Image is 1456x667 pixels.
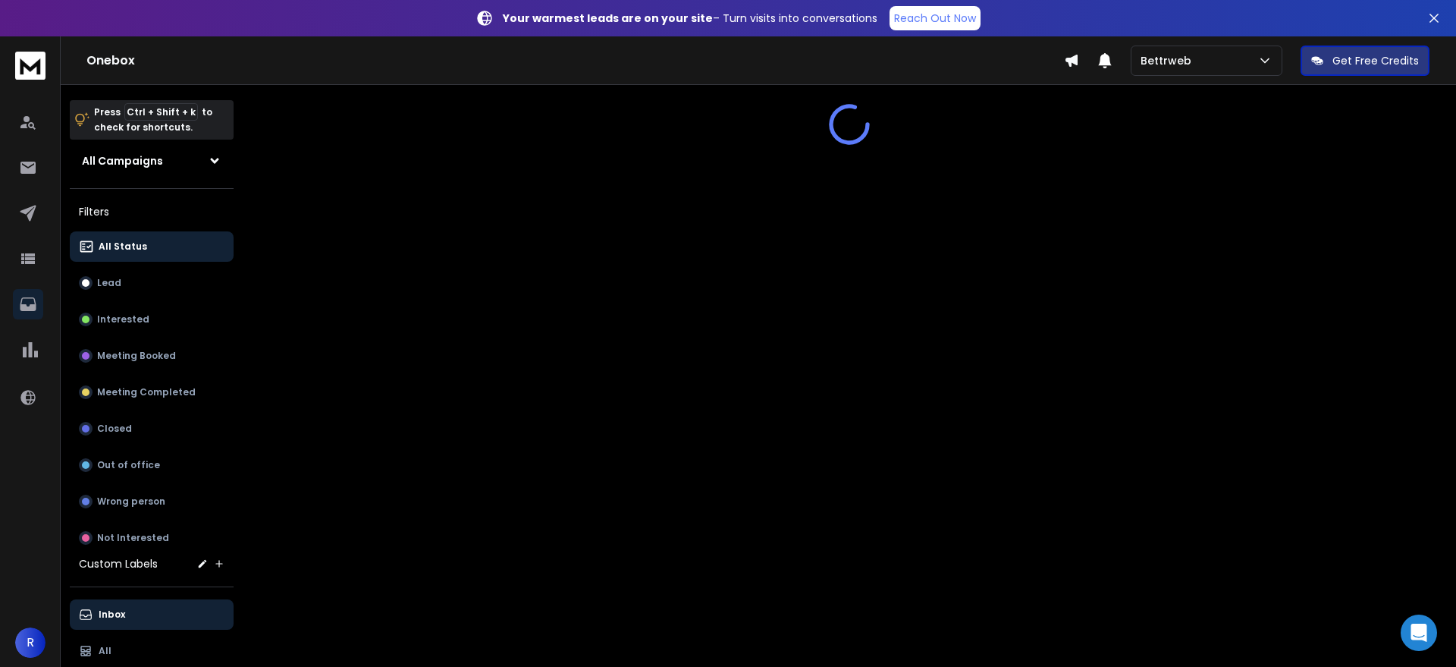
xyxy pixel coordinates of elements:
a: Reach Out Now [890,6,981,30]
button: Inbox [70,599,234,630]
span: Ctrl + Shift + k [124,103,198,121]
p: Meeting Booked [97,350,176,362]
strong: Your warmest leads are on your site [503,11,713,26]
p: Out of office [97,459,160,471]
p: All [99,645,111,657]
button: Not Interested [70,523,234,553]
h1: All Campaigns [82,153,163,168]
h3: Filters [70,201,234,222]
button: Out of office [70,450,234,480]
button: Meeting Completed [70,377,234,407]
button: R [15,628,45,658]
button: Closed [70,414,234,444]
button: Lead [70,268,234,298]
p: Bettrweb [1141,53,1197,68]
img: logo [15,52,45,80]
button: All [70,636,234,666]
p: Not Interested [97,532,169,544]
p: Inbox [99,609,125,621]
button: All Status [70,231,234,262]
h1: Onebox [86,52,1064,70]
p: Press to check for shortcuts. [94,105,212,135]
button: All Campaigns [70,146,234,176]
button: Wrong person [70,486,234,517]
p: Lead [97,277,121,289]
p: Reach Out Now [894,11,976,26]
p: Interested [97,313,149,326]
p: Closed [97,423,132,435]
p: All Status [99,241,147,253]
button: Meeting Booked [70,341,234,371]
p: Meeting Completed [97,386,196,398]
div: Open Intercom Messenger [1401,615,1437,651]
p: Wrong person [97,496,165,508]
p: – Turn visits into conversations [503,11,877,26]
p: Get Free Credits [1332,53,1419,68]
button: Get Free Credits [1301,46,1429,76]
button: Interested [70,304,234,335]
h3: Custom Labels [79,556,158,571]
